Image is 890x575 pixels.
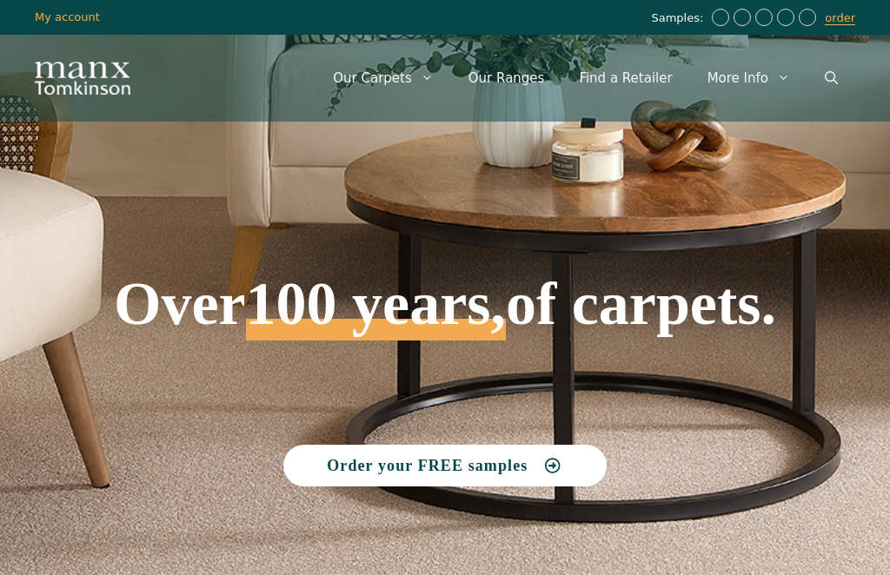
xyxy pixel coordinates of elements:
img: Manx Tomkinson [35,62,130,95]
span: 100 years, [246,288,506,340]
h1: Over of carpets. [96,148,794,340]
a: Open Search Bar [807,52,855,104]
a: My account [35,10,100,23]
nav: Primary [315,52,855,104]
a: More Info [690,52,807,104]
a: Find a Retailer [561,52,689,104]
span: Order your FREE samples [327,458,528,473]
a: order [825,11,855,25]
a: Order your FREE samples [283,445,607,486]
span: Samples: [651,11,707,26]
a: Our Carpets [315,52,451,104]
a: Our Ranges [451,52,562,104]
